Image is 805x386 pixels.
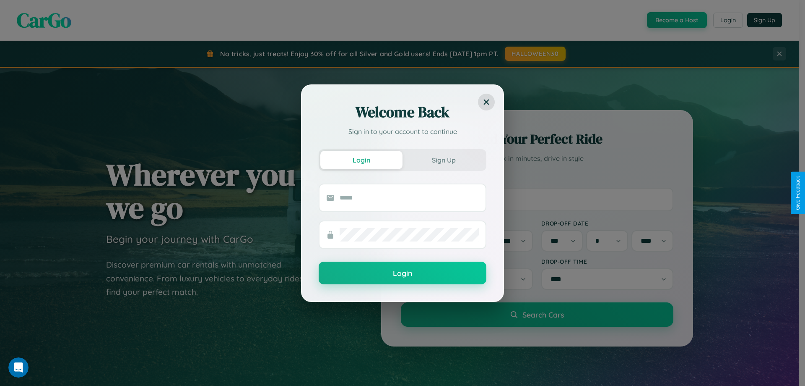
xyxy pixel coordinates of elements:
[402,151,485,169] button: Sign Up
[319,262,486,284] button: Login
[320,151,402,169] button: Login
[795,176,801,210] div: Give Feedback
[8,357,29,378] iframe: Intercom live chat
[319,126,486,137] p: Sign in to your account to continue
[319,102,486,122] h2: Welcome Back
